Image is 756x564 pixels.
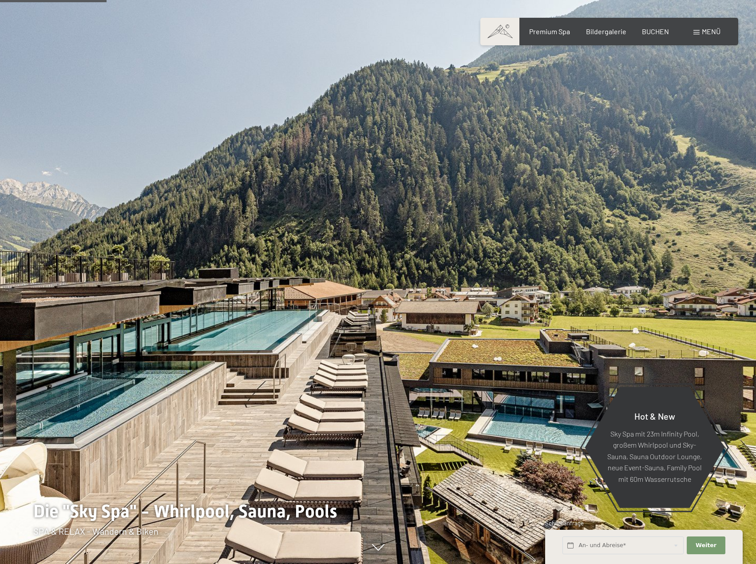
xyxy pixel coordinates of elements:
a: Bildergalerie [586,27,626,36]
a: Premium Spa [529,27,570,36]
span: Menü [702,27,720,36]
a: Hot & New Sky Spa mit 23m Infinity Pool, großem Whirlpool und Sky-Sauna, Sauna Outdoor Lounge, ne... [584,386,725,508]
span: Hot & New [634,410,675,421]
span: Schnellanfrage [545,520,584,527]
span: Weiter [696,541,716,549]
button: Weiter [687,536,725,555]
a: BUCHEN [642,27,669,36]
p: Sky Spa mit 23m Infinity Pool, großem Whirlpool und Sky-Sauna, Sauna Outdoor Lounge, neue Event-S... [606,428,703,485]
